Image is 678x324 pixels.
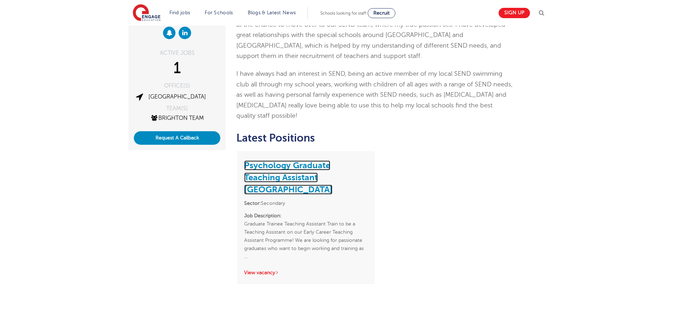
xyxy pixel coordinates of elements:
[133,4,161,22] img: Engage Education
[134,131,220,145] button: Request A Callback
[244,201,261,206] strong: Sector:
[169,10,190,15] a: Find jobs
[134,83,220,89] div: OFFICE(S)
[244,213,282,218] strong: Job Description:
[205,10,233,15] a: For Schools
[244,199,367,207] li: Secondary
[150,115,204,121] a: Brighton Team
[236,132,514,144] h2: Latest Positions
[236,69,514,121] p: I have always had an interest in SEND, being an active member of my local SEND swimming club all ...
[368,8,395,18] a: Recruit
[244,270,279,275] a: View vacancy
[499,8,530,18] a: Sign up
[244,160,332,195] a: Psychology Graduate Teaching Assistant [GEOGRAPHIC_DATA]
[320,11,366,16] span: Schools looking for staff
[244,212,367,261] p: Graduate Trainee Teaching Assistant Train to be a Teaching Assistant on our Early Career Teaching...
[134,59,220,77] div: 1
[134,50,220,56] div: ACTIVE JOBS
[373,10,390,16] span: Recruit
[148,94,206,100] a: [GEOGRAPHIC_DATA]
[248,10,296,15] a: Blogs & Latest News
[134,106,220,111] div: TEAM(S)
